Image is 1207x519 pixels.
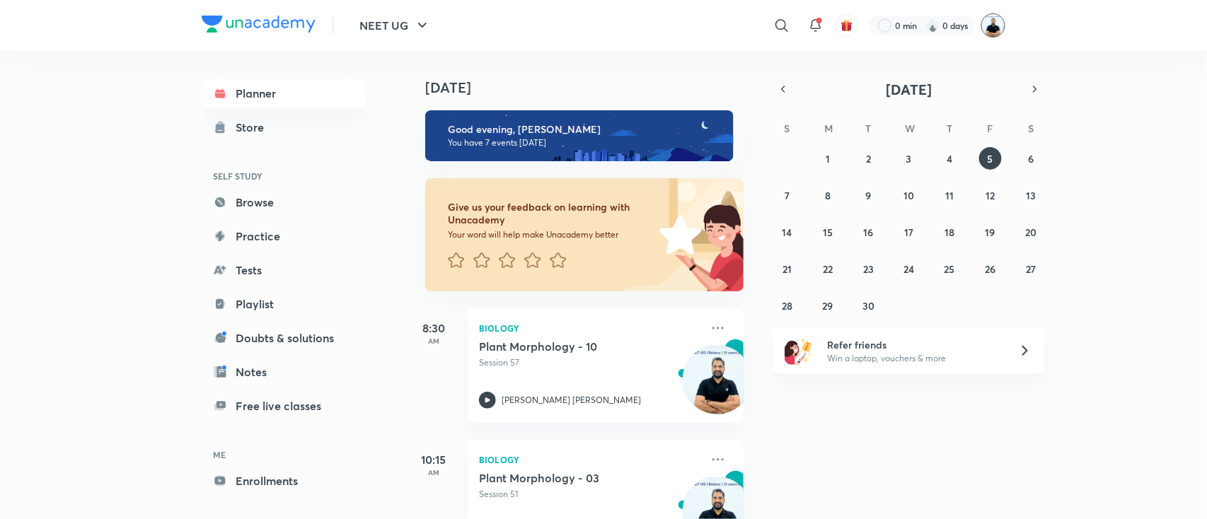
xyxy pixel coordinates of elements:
[816,221,839,243] button: September 15, 2025
[448,123,721,136] h6: Good evening, [PERSON_NAME]
[898,221,920,243] button: September 17, 2025
[479,488,701,501] p: Session 51
[202,358,366,386] a: Notes
[863,262,874,276] abbr: September 23, 2025
[202,188,366,216] a: Browse
[857,221,880,243] button: September 16, 2025
[479,356,701,369] p: Session 57
[857,184,880,206] button: September 9, 2025
[988,152,993,165] abbr: September 5, 2025
[985,262,995,276] abbr: September 26, 2025
[945,226,954,239] abbr: September 18, 2025
[979,257,1002,280] button: September 26, 2025
[862,299,874,313] abbr: September 30, 2025
[202,79,366,107] a: Planner
[816,257,839,280] button: September 22, 2025
[938,147,961,170] button: September 4, 2025
[947,122,952,135] abbr: Thursday
[898,184,920,206] button: September 10, 2025
[1025,226,1036,239] abbr: September 20, 2025
[785,122,790,135] abbr: Sunday
[202,113,366,141] a: Store
[903,262,914,276] abbr: September 24, 2025
[816,294,839,317] button: September 29, 2025
[479,451,701,468] p: Biology
[816,184,839,206] button: September 8, 2025
[979,147,1002,170] button: September 5, 2025
[866,122,872,135] abbr: Tuesday
[793,79,1025,99] button: [DATE]
[979,184,1002,206] button: September 12, 2025
[502,394,641,407] p: [PERSON_NAME] [PERSON_NAME]
[202,290,366,318] a: Playlist
[823,299,833,313] abbr: September 29, 2025
[202,164,366,188] h6: SELF STUDY
[405,337,462,345] p: AM
[425,79,758,96] h4: [DATE]
[785,337,813,365] img: referral
[202,392,366,420] a: Free live classes
[938,221,961,243] button: September 18, 2025
[887,80,932,99] span: [DATE]
[1026,262,1036,276] abbr: September 27, 2025
[425,110,734,161] img: evening
[1028,122,1034,135] abbr: Saturday
[1026,189,1036,202] abbr: September 13, 2025
[776,184,799,206] button: September 7, 2025
[823,262,833,276] abbr: September 22, 2025
[202,16,316,33] img: Company Logo
[202,324,366,352] a: Doubts & solutions
[776,257,799,280] button: September 21, 2025
[857,294,880,317] button: September 30, 2025
[351,11,439,40] button: NEET UG
[202,16,316,36] a: Company Logo
[1020,184,1042,206] button: September 13, 2025
[448,201,654,226] h6: Give us your feedback on learning with Unacademy
[898,257,920,280] button: September 24, 2025
[947,152,952,165] abbr: September 4, 2025
[782,299,792,313] abbr: September 28, 2025
[202,467,366,495] a: Enrollments
[926,18,940,33] img: streak
[938,257,961,280] button: September 25, 2025
[826,152,830,165] abbr: September 1, 2025
[1020,147,1042,170] button: September 6, 2025
[1028,152,1034,165] abbr: September 6, 2025
[611,178,744,291] img: feedback_image
[1020,257,1042,280] button: September 27, 2025
[945,189,954,202] abbr: September 11, 2025
[816,147,839,170] button: September 1, 2025
[405,320,462,337] h5: 8:30
[986,226,995,239] abbr: September 19, 2025
[824,122,833,135] abbr: Monday
[898,147,920,170] button: September 3, 2025
[906,152,912,165] abbr: September 3, 2025
[906,122,916,135] abbr: Wednesday
[785,189,790,202] abbr: September 7, 2025
[782,226,792,239] abbr: September 14, 2025
[981,13,1005,37] img: Subhash Chandra Yadav
[1020,221,1042,243] button: September 20, 2025
[864,226,874,239] abbr: September 16, 2025
[903,189,914,202] abbr: September 10, 2025
[988,122,993,135] abbr: Friday
[202,443,366,467] h6: ME
[405,468,462,477] p: AM
[479,471,655,485] h5: Plant Morphology - 03
[479,320,701,337] p: Biology
[405,451,462,468] h5: 10:15
[479,339,655,354] h5: Plant Morphology - 10
[986,189,995,202] abbr: September 12, 2025
[776,221,799,243] button: September 14, 2025
[904,226,913,239] abbr: September 17, 2025
[836,14,858,37] button: avatar
[979,221,1002,243] button: September 19, 2025
[448,229,654,240] p: Your word will help make Unacademy better
[866,152,871,165] abbr: September 2, 2025
[857,257,880,280] button: September 23, 2025
[202,222,366,250] a: Practice
[236,119,272,136] div: Store
[828,352,1002,365] p: Win a laptop, vouchers & more
[825,189,831,202] abbr: September 8, 2025
[841,19,853,32] img: avatar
